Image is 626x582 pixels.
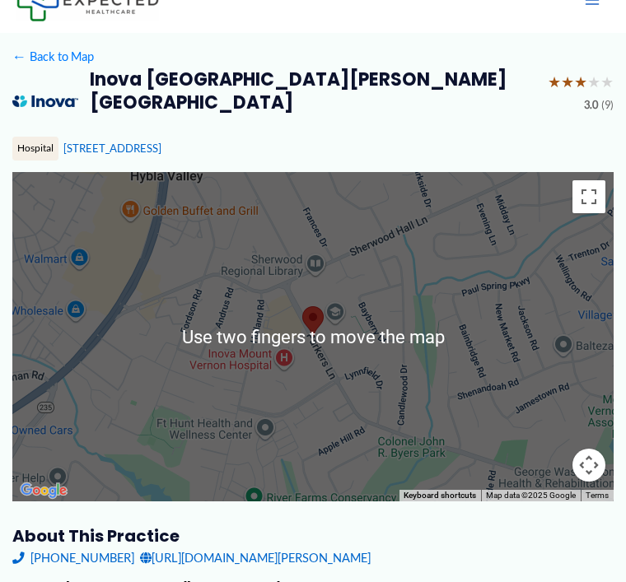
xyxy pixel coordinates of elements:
[486,491,576,500] span: Map data ©2025 Google
[601,95,614,115] span: (9)
[140,547,371,569] a: [URL][DOMAIN_NAME][PERSON_NAME]
[90,68,536,115] h2: Inova [GEOGRAPHIC_DATA][PERSON_NAME] [GEOGRAPHIC_DATA]
[12,525,614,547] h3: About this practice
[12,45,94,68] a: ←Back to Map
[586,491,609,500] a: Terms (opens in new tab)
[63,142,161,155] a: [STREET_ADDRESS]
[600,68,614,96] span: ★
[12,137,58,160] div: Hospital
[574,68,587,96] span: ★
[12,547,134,569] a: [PHONE_NUMBER]
[587,68,600,96] span: ★
[584,95,598,115] span: 3.0
[572,449,605,482] button: Map camera controls
[16,480,71,501] img: Google
[548,68,561,96] span: ★
[16,480,71,501] a: Open this area in Google Maps (opens a new window)
[561,68,574,96] span: ★
[12,49,27,64] span: ←
[404,490,476,501] button: Keyboard shortcuts
[572,180,605,213] button: Toggle fullscreen view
